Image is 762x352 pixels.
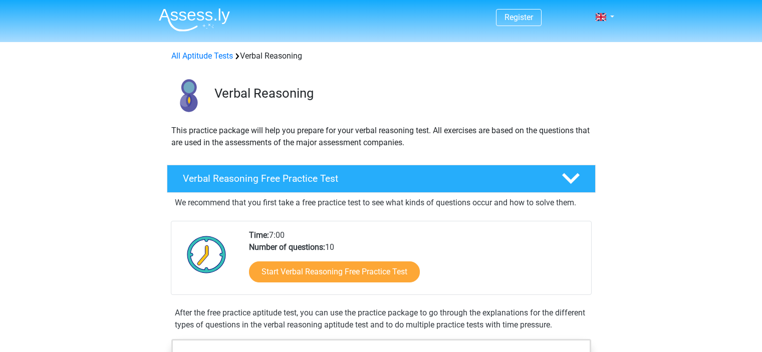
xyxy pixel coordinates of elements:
[167,50,595,62] div: Verbal Reasoning
[214,86,588,101] h3: Verbal Reasoning
[181,229,232,279] img: Clock
[249,230,269,240] b: Time:
[175,197,588,209] p: We recommend that you first take a free practice test to see what kinds of questions occur and ho...
[171,307,592,331] div: After the free practice aptitude test, you can use the practice package to go through the explana...
[171,125,591,149] p: This practice package will help you prepare for your verbal reasoning test. All exercises are bas...
[241,229,591,294] div: 7:00 10
[171,51,233,61] a: All Aptitude Tests
[504,13,533,22] a: Register
[183,173,546,184] h4: Verbal Reasoning Free Practice Test
[167,74,210,117] img: verbal reasoning
[159,8,230,32] img: Assessly
[249,261,420,282] a: Start Verbal Reasoning Free Practice Test
[249,242,325,252] b: Number of questions:
[163,165,600,193] a: Verbal Reasoning Free Practice Test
